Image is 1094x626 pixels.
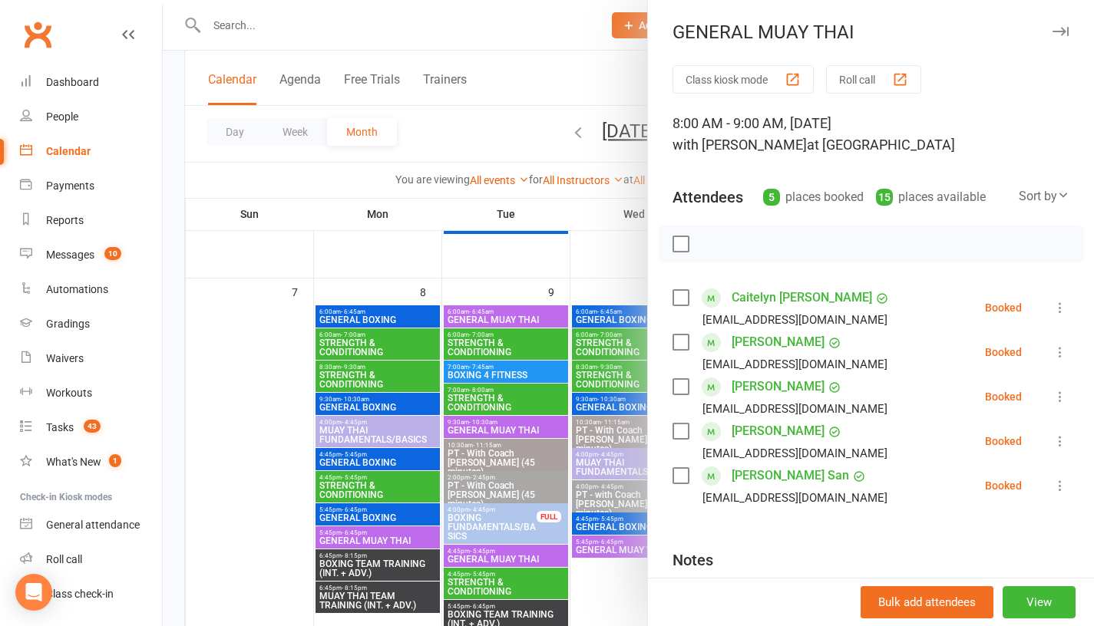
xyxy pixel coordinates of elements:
[1003,586,1076,618] button: View
[702,443,887,463] div: [EMAIL_ADDRESS][DOMAIN_NAME]
[763,189,780,206] div: 5
[702,354,887,374] div: [EMAIL_ADDRESS][DOMAIN_NAME]
[46,180,94,192] div: Payments
[861,586,993,618] button: Bulk add attendees
[20,100,162,134] a: People
[20,134,162,169] a: Calendar
[985,480,1022,491] div: Booked
[20,376,162,410] a: Workouts
[46,283,108,295] div: Automations
[46,76,99,88] div: Dashboard
[702,488,887,508] div: [EMAIL_ADDRESS][DOMAIN_NAME]
[648,21,1094,43] div: GENERAL MUAY THAI
[673,186,743,208] div: Attendees
[20,272,162,307] a: Automations
[20,508,162,542] a: General attendance kiosk mode
[46,456,101,468] div: What's New
[1019,186,1069,206] div: Sort by
[46,519,140,531] div: General attendance
[732,419,825,443] a: [PERSON_NAME]
[826,65,921,94] button: Roll call
[15,574,52,611] div: Open Intercom Messenger
[20,445,162,479] a: What's New1
[20,307,162,341] a: Gradings
[985,302,1022,313] div: Booked
[763,186,864,208] div: places booked
[20,169,162,203] a: Payments
[46,553,82,565] div: Roll call
[46,352,84,364] div: Waivers
[673,113,1069,156] div: 8:00 AM - 9:00 AM, [DATE]
[702,310,887,330] div: [EMAIL_ADDRESS][DOMAIN_NAME]
[732,463,849,488] a: [PERSON_NAME] San
[807,137,955,153] span: at [GEOGRAPHIC_DATA]
[46,214,84,226] div: Reports
[985,347,1022,357] div: Booked
[104,247,121,260] span: 10
[732,330,825,354] a: [PERSON_NAME]
[876,189,893,206] div: 15
[46,145,91,157] div: Calendar
[673,137,807,153] span: with [PERSON_NAME]
[84,420,101,433] span: 43
[985,436,1022,446] div: Booked
[20,203,162,238] a: Reports
[20,577,162,611] a: Class kiosk mode
[732,285,872,310] a: Caitelyn [PERSON_NAME]
[20,542,162,577] a: Roll call
[673,575,1069,594] div: Add notes for this class / appointment below
[18,15,57,54] a: Clubworx
[20,65,162,100] a: Dashboard
[46,588,114,600] div: Class check-in
[732,374,825,399] a: [PERSON_NAME]
[46,110,78,123] div: People
[20,238,162,272] a: Messages 10
[20,341,162,376] a: Waivers
[985,391,1022,402] div: Booked
[46,318,90,330] div: Gradings
[109,454,121,467] span: 1
[876,186,986,208] div: places available
[46,421,74,433] div: Tasks
[20,410,162,445] a: Tasks 43
[46,387,92,399] div: Workouts
[673,65,814,94] button: Class kiosk mode
[702,399,887,419] div: [EMAIL_ADDRESS][DOMAIN_NAME]
[673,549,713,571] div: Notes
[46,249,94,261] div: Messages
